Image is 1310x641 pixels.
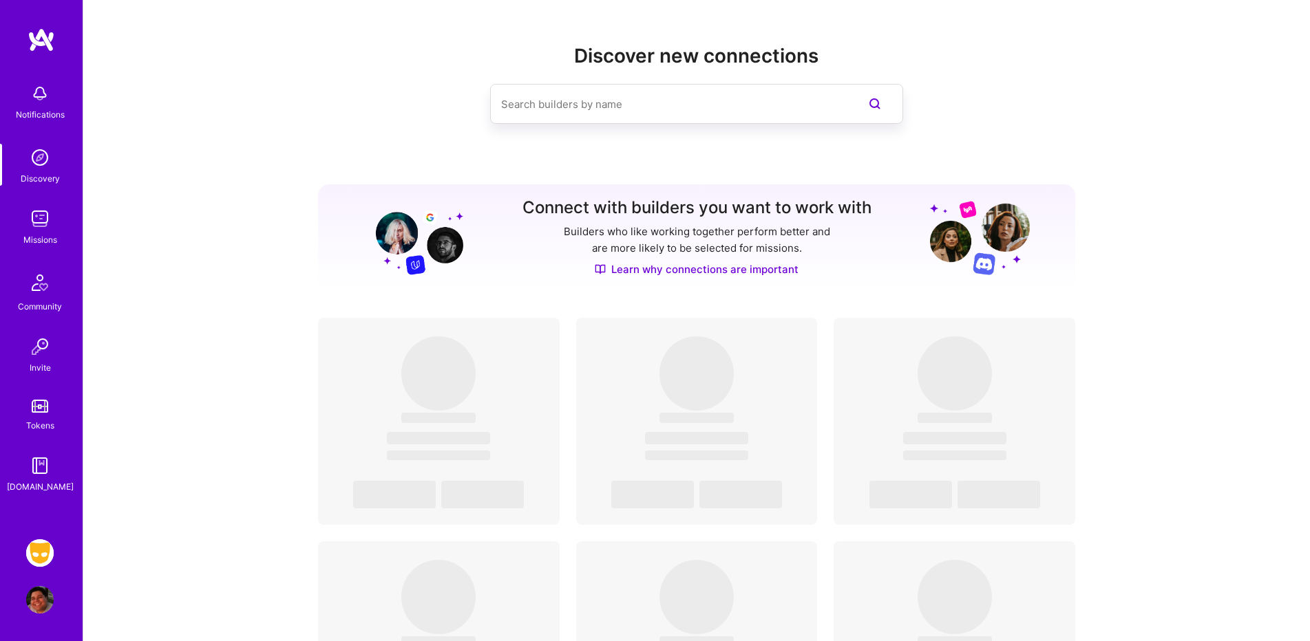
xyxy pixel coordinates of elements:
[522,198,871,218] h3: Connect with builders you want to work with
[23,539,57,567] a: Grindr: Data + FE + CyberSecurity + QA
[401,413,476,423] span: ‌
[501,87,837,122] input: Search builders by name
[401,336,476,411] span: ‌
[659,413,734,423] span: ‌
[561,224,833,257] p: Builders who like working together perform better and are more likely to be selected for missions.
[26,452,54,479] img: guide book
[318,45,1075,67] h2: Discover new connections
[918,336,992,411] span: ‌
[23,232,57,247] div: Missions
[387,450,490,460] span: ‌
[699,481,782,508] span: ‌
[18,299,62,314] div: Community
[32,400,48,413] img: tokens
[26,80,54,107] img: bell
[595,262,799,276] a: Learn why connections are important
[26,418,54,433] div: Tokens
[903,450,1006,460] span: ‌
[659,560,734,634] span: ‌
[26,586,54,613] img: User Avatar
[867,96,883,112] i: icon SearchPurple
[363,199,463,275] img: Grow your network
[659,336,734,411] span: ‌
[918,560,992,634] span: ‌
[26,539,54,567] img: Grindr: Data + FE + CyberSecurity + QA
[595,263,606,275] img: Discover
[401,560,476,634] span: ‌
[611,481,694,508] span: ‌
[23,266,56,299] img: Community
[30,360,51,375] div: Invite
[21,171,60,186] div: Discovery
[16,107,65,122] div: Notifications
[26,205,54,232] img: teamwork
[26,333,54,360] img: Invite
[26,144,54,171] img: discovery
[28,28,55,52] img: logo
[7,479,74,494] div: [DOMAIN_NAME]
[441,481,524,508] span: ‌
[930,200,1030,275] img: Grow your network
[23,586,57,613] a: User Avatar
[958,481,1040,508] span: ‌
[645,450,748,460] span: ‌
[387,432,490,444] span: ‌
[869,481,952,508] span: ‌
[645,432,748,444] span: ‌
[918,413,992,423] span: ‌
[903,432,1006,444] span: ‌
[353,481,436,508] span: ‌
